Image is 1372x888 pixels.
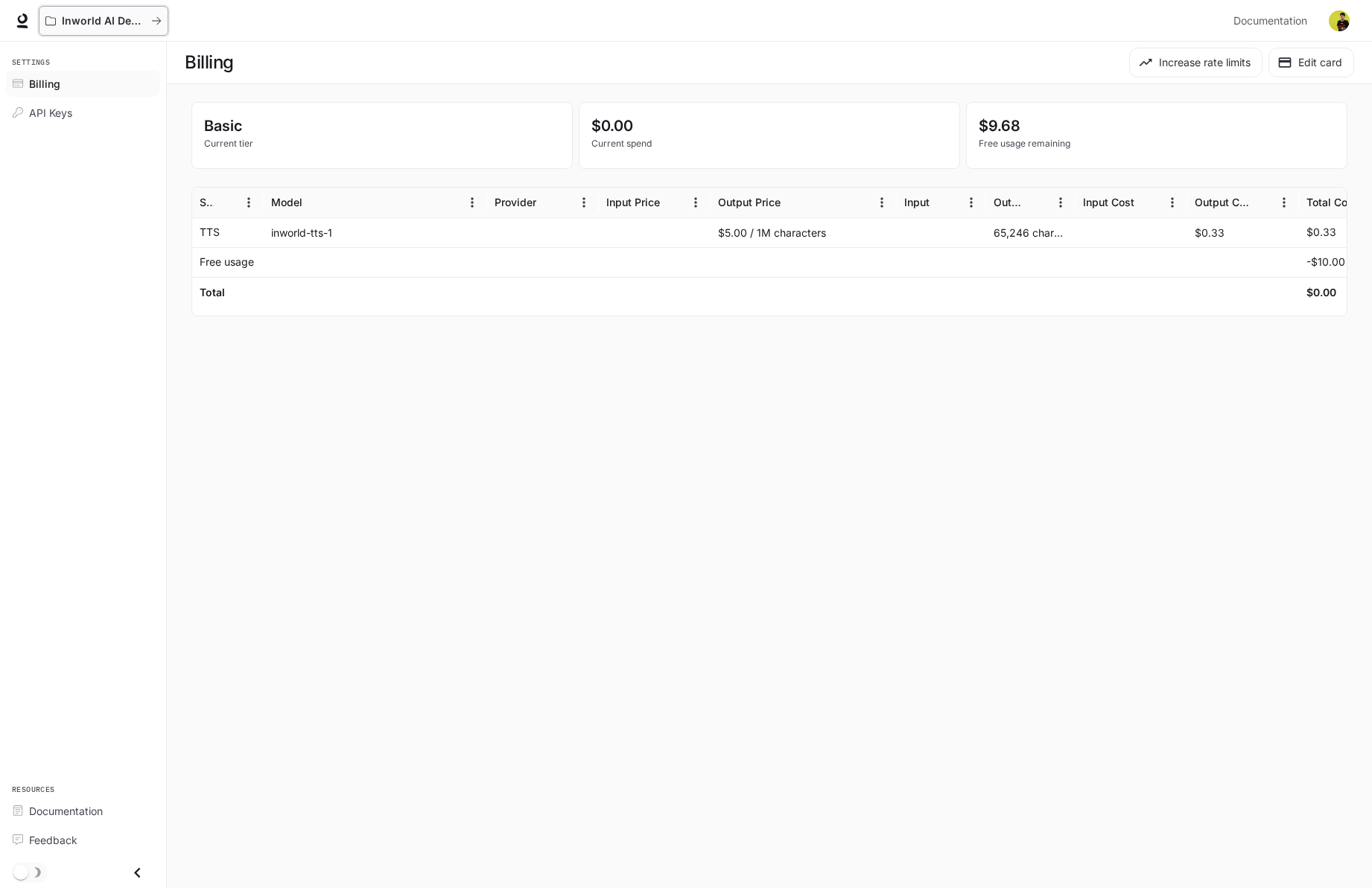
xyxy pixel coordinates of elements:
[994,196,1026,208] div: Output
[1268,48,1354,77] button: Edit card
[782,191,804,214] button: Sort
[606,196,660,208] div: Input Price
[238,191,260,214] button: Menu
[6,827,160,853] a: Feedback
[711,217,897,247] div: $5.00 / 1M characters
[200,255,254,269] p: Free usage
[1136,191,1158,214] button: Sort
[6,71,160,97] a: Billing
[495,196,536,208] div: Provider
[931,191,953,214] button: Sort
[591,137,947,150] p: Current spend
[6,100,160,126] a: API Keys
[1306,285,1336,300] h6: $0.00
[661,191,684,214] button: Sort
[1161,191,1184,214] button: Menu
[904,196,930,208] div: Input
[6,798,160,824] a: Documentation
[29,105,72,121] span: API Keys
[271,196,302,208] div: Model
[1187,217,1299,247] div: $0.33
[29,832,77,848] span: Feedback
[538,191,560,214] button: Sort
[215,191,238,214] button: Sort
[1324,6,1354,36] button: User avatar
[200,196,214,208] div: Service
[1228,6,1318,36] a: Documentation
[960,191,982,214] button: Menu
[200,225,220,240] p: TTS
[304,191,326,214] button: Sort
[1027,191,1049,214] button: Sort
[29,803,103,819] span: Documentation
[185,48,234,77] h1: Billing
[1233,12,1307,31] span: Documentation
[121,857,154,888] button: Close drawer
[13,863,28,880] span: Dark mode toggle
[39,6,168,36] button: All workspaces
[718,196,781,208] div: Output Price
[1306,225,1336,240] p: $0.33
[200,285,225,300] h6: Total
[573,191,595,214] button: Menu
[204,137,560,150] p: Current tier
[979,115,1335,137] p: $9.68
[871,191,893,214] button: Menu
[1195,196,1249,208] div: Output Cost
[1273,191,1295,214] button: Menu
[1251,191,1273,214] button: Sort
[685,191,707,214] button: Menu
[461,191,483,214] button: Menu
[1306,196,1357,208] div: Total Cost
[1306,255,1345,269] p: -$10.00
[591,115,947,137] p: $0.00
[1329,10,1350,31] img: User avatar
[264,217,487,247] div: inworld-tts-1
[986,217,1076,247] div: 65,246 characters
[204,115,560,137] p: Basic
[979,137,1335,150] p: Free usage remaining
[1129,48,1263,77] button: Increase rate limits
[1049,191,1072,214] button: Menu
[1083,196,1134,208] div: Input Cost
[62,15,145,28] p: Inworld AI Demos
[29,76,60,92] span: Billing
